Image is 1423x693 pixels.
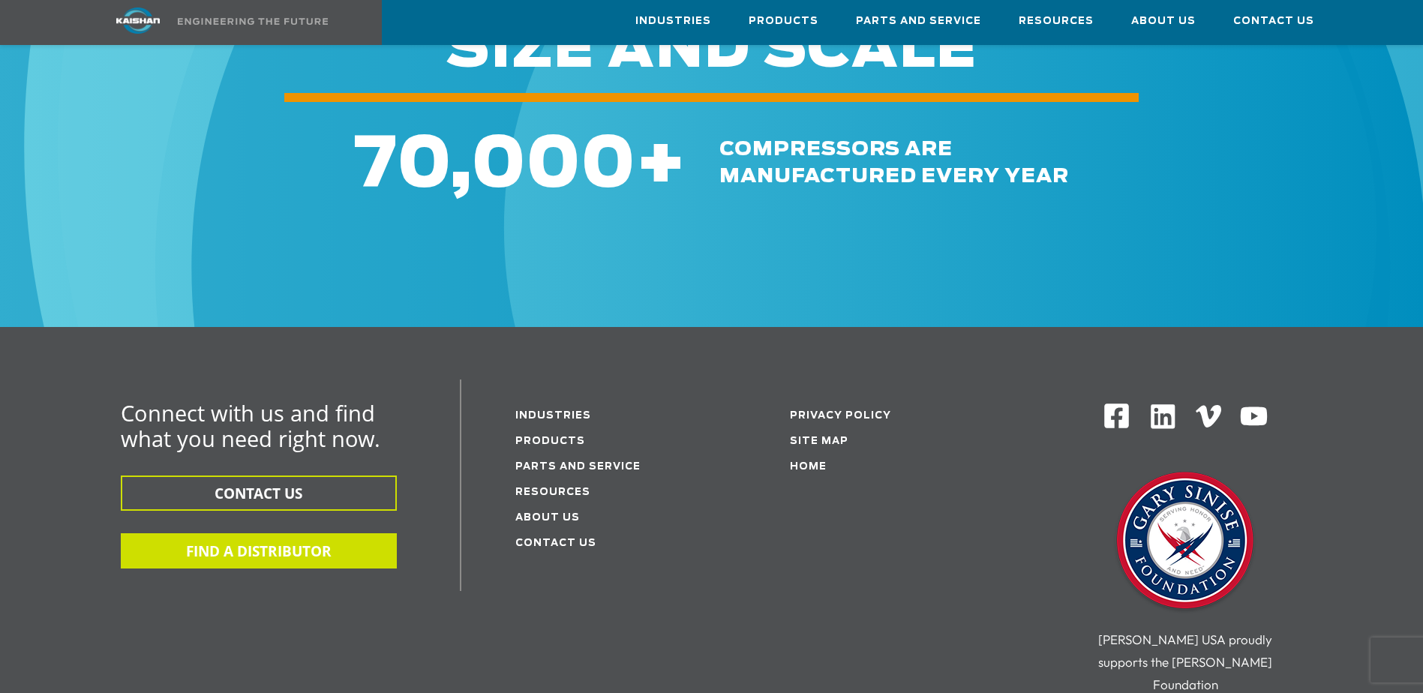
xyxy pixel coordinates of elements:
span: Contact Us [1233,13,1314,30]
a: Industries [515,411,591,421]
a: Resources [1019,1,1094,41]
a: Parts and Service [856,1,981,41]
span: [PERSON_NAME] USA proudly supports the [PERSON_NAME] Foundation [1098,631,1272,692]
a: Home [790,462,827,472]
span: Products [749,13,818,30]
a: Products [749,1,818,41]
a: Resources [515,487,590,497]
a: Contact Us [515,538,596,548]
a: Industries [635,1,711,41]
a: Site Map [790,436,848,446]
img: Facebook [1103,402,1130,430]
a: Privacy Policy [790,411,891,421]
button: CONTACT US [121,475,397,511]
a: Products [515,436,585,446]
a: About Us [515,513,580,523]
img: Gary Sinise Foundation [1110,467,1260,617]
a: Parts and service [515,462,641,472]
img: Youtube [1239,402,1268,431]
span: About Us [1131,13,1196,30]
span: Industries [635,13,711,30]
span: 70,000 [354,131,635,200]
a: Contact Us [1233,1,1314,41]
img: Linkedin [1148,402,1178,431]
img: Vimeo [1196,405,1221,427]
img: kaishan logo [82,7,194,34]
a: About Us [1131,1,1196,41]
button: FIND A DISTRIBUTOR [121,533,397,568]
span: Resources [1019,13,1094,30]
span: compressors are manufactured every year [719,139,1069,186]
span: + [635,131,686,200]
span: Connect with us and find what you need right now. [121,398,380,453]
span: Parts and Service [856,13,981,30]
img: Engineering the future [178,18,328,25]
